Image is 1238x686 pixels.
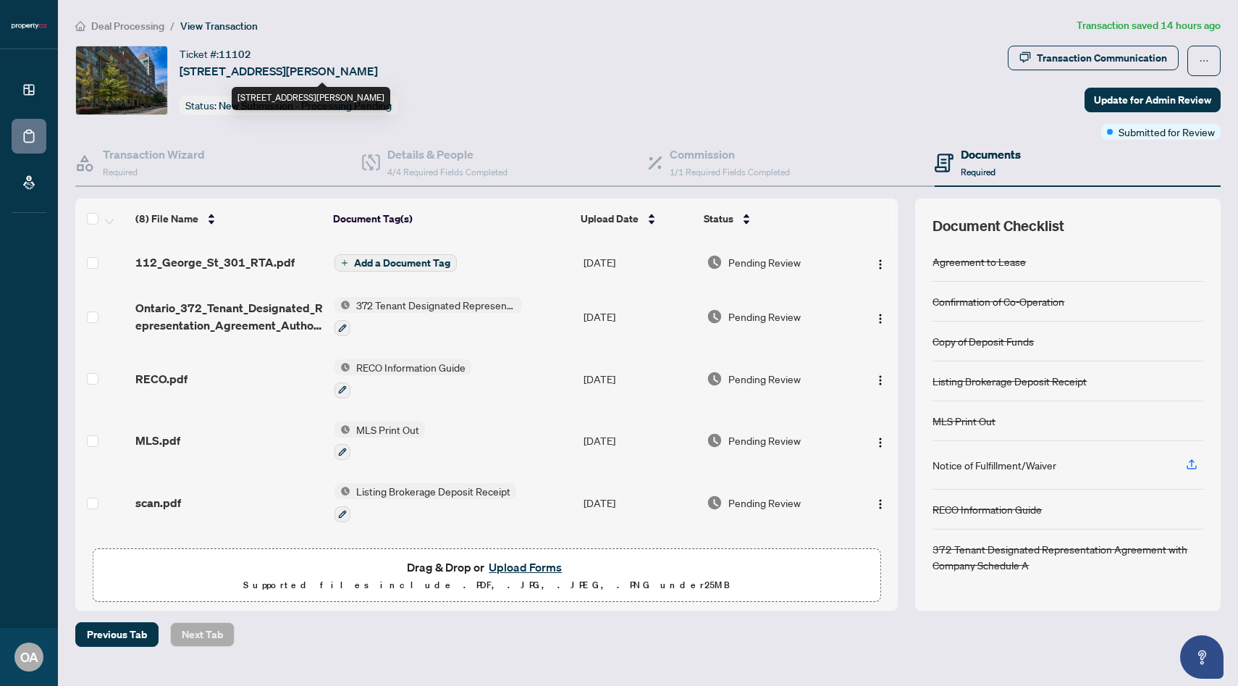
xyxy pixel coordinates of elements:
[875,437,886,448] img: Logo
[961,146,1021,163] h4: Documents
[93,549,880,603] span: Drag & Drop orUpload FormsSupported files include .PDF, .JPG, .JPEG, .PNG under25MB
[334,297,522,336] button: Status Icon372 Tenant Designated Representation Agreement with Company Schedule A
[387,167,508,177] span: 4/4 Required Fields Completed
[135,494,181,511] span: scan.pdf
[1094,88,1211,112] span: Update for Admin Review
[180,62,378,80] span: [STREET_ADDRESS][PERSON_NAME]
[350,422,425,438] span: MLS Print Out
[875,259,886,270] img: Logo
[334,254,457,272] button: Add a Document Tag
[670,167,790,177] span: 1/1 Required Fields Completed
[135,370,188,388] span: RECO.pdf
[91,20,164,33] span: Deal Processing
[334,359,350,375] img: Status Icon
[578,410,701,472] td: [DATE]
[932,457,1056,473] div: Notice of Fulfillment/Waiver
[728,432,801,448] span: Pending Review
[932,216,1064,236] span: Document Checklist
[932,254,1026,269] div: Agreement to Lease
[707,371,723,387] img: Document Status
[407,558,566,577] span: Drag & Drop or
[350,297,522,313] span: 372 Tenant Designated Representation Agreement with Company Schedule A
[484,558,566,577] button: Upload Forms
[1085,88,1221,112] button: Update for Admin Review
[932,541,1203,573] div: 372 Tenant Designated Representation Agreement with Company Schedule A
[334,422,350,438] img: Status Icon
[875,375,886,386] img: Logo
[578,348,701,410] td: [DATE]
[135,254,295,271] span: 112_George_St_301_RTA.pdf
[354,258,450,268] span: Add a Document Tag
[670,146,790,163] h4: Commission
[20,647,38,667] span: OA
[728,371,801,387] span: Pending Review
[578,472,701,534] td: [DATE]
[869,305,892,328] button: Logo
[869,251,892,274] button: Logo
[869,367,892,390] button: Logo
[327,198,575,239] th: Document Tag(s)
[135,432,180,449] span: MLS.pdf
[102,577,871,594] p: Supported files include .PDF, .JPG, .JPEG, .PNG under 25 MB
[334,483,350,499] img: Status Icon
[578,285,701,348] td: [DATE]
[341,259,348,267] span: plus
[707,309,723,325] img: Document Status
[1037,46,1167,70] div: Transaction Communication
[334,483,516,522] button: Status IconListing Brokerage Deposit Receipt
[578,239,701,285] td: [DATE]
[180,46,251,62] div: Ticket #:
[103,167,138,177] span: Required
[869,429,892,452] button: Logo
[1119,124,1215,140] span: Submitted for Review
[219,48,251,61] span: 11102
[728,254,801,270] span: Pending Review
[1199,56,1209,66] span: ellipsis
[728,495,801,511] span: Pending Review
[219,99,392,112] span: New Submission - Processing Pending
[707,495,723,511] img: Document Status
[130,198,328,239] th: (8) File Name
[180,20,258,33] span: View Transaction
[875,498,886,510] img: Logo
[1008,46,1179,70] button: Transaction Communication
[75,21,85,31] span: home
[334,422,425,461] button: Status IconMLS Print Out
[334,254,457,272] button: Add a Document Tag
[932,373,1087,389] div: Listing Brokerage Deposit Receipt
[932,501,1042,517] div: RECO Information Guide
[707,432,723,448] img: Document Status
[578,534,701,596] td: [DATE]
[334,297,350,313] img: Status Icon
[75,622,159,647] button: Previous Tab
[135,211,198,227] span: (8) File Name
[575,198,697,239] th: Upload Date
[12,22,46,30] img: logo
[704,211,733,227] span: Status
[135,299,323,334] span: Ontario_372_Tenant_Designated_Representation_Agreement_Authority_for_Lease_or_Purchase 1.pdf
[1077,17,1221,34] article: Transaction saved 14 hours ago
[875,313,886,325] img: Logo
[581,211,639,227] span: Upload Date
[103,146,205,163] h4: Transaction Wizard
[932,293,1064,309] div: Confirmation of Co-Operation
[350,359,471,375] span: RECO Information Guide
[961,167,995,177] span: Required
[728,309,801,325] span: Pending Review
[932,333,1034,349] div: Copy of Deposit Funds
[170,17,174,34] li: /
[87,623,147,646] span: Previous Tab
[932,413,995,429] div: MLS Print Out
[387,146,508,163] h4: Details & People
[707,254,723,270] img: Document Status
[334,359,471,398] button: Status IconRECO Information Guide
[76,46,167,114] img: IMG-C12400340_1.jpg
[232,87,390,110] div: [STREET_ADDRESS][PERSON_NAME]
[869,491,892,514] button: Logo
[180,96,397,115] div: Status:
[350,483,516,499] span: Listing Brokerage Deposit Receipt
[698,198,851,239] th: Status
[170,622,235,647] button: Next Tab
[1180,635,1224,679] button: Open asap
